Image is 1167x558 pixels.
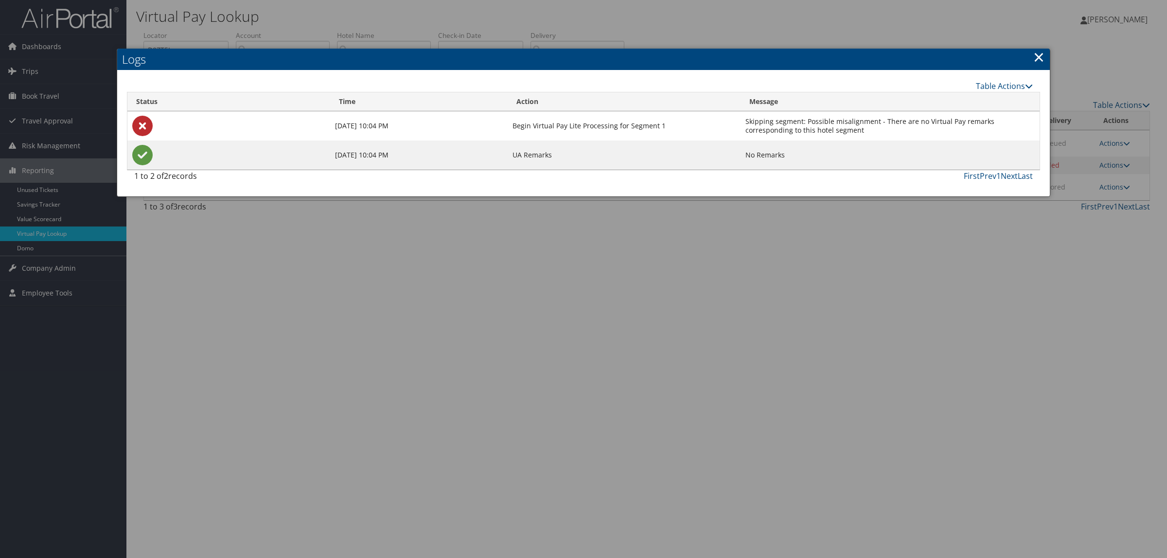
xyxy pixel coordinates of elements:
td: No Remarks [741,140,1040,170]
th: Status: activate to sort column ascending [127,92,330,111]
td: [DATE] 10:04 PM [330,111,508,140]
a: 1 [996,171,1001,181]
th: Time: activate to sort column ascending [330,92,508,111]
div: 1 to 2 of records [134,170,348,187]
a: Table Actions [976,81,1033,91]
td: Skipping segment: Possible misalignment - There are no Virtual Pay remarks corresponding to this ... [741,111,1040,140]
a: Last [1018,171,1033,181]
th: Message: activate to sort column ascending [741,92,1040,111]
a: First [964,171,980,181]
h2: Logs [117,49,1050,70]
td: Begin Virtual Pay Lite Processing for Segment 1 [508,111,741,140]
th: Action: activate to sort column ascending [508,92,741,111]
td: [DATE] 10:04 PM [330,140,508,170]
a: Close [1033,47,1044,67]
a: Prev [980,171,996,181]
td: UA Remarks [508,140,741,170]
span: 2 [164,171,168,181]
a: Next [1001,171,1018,181]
